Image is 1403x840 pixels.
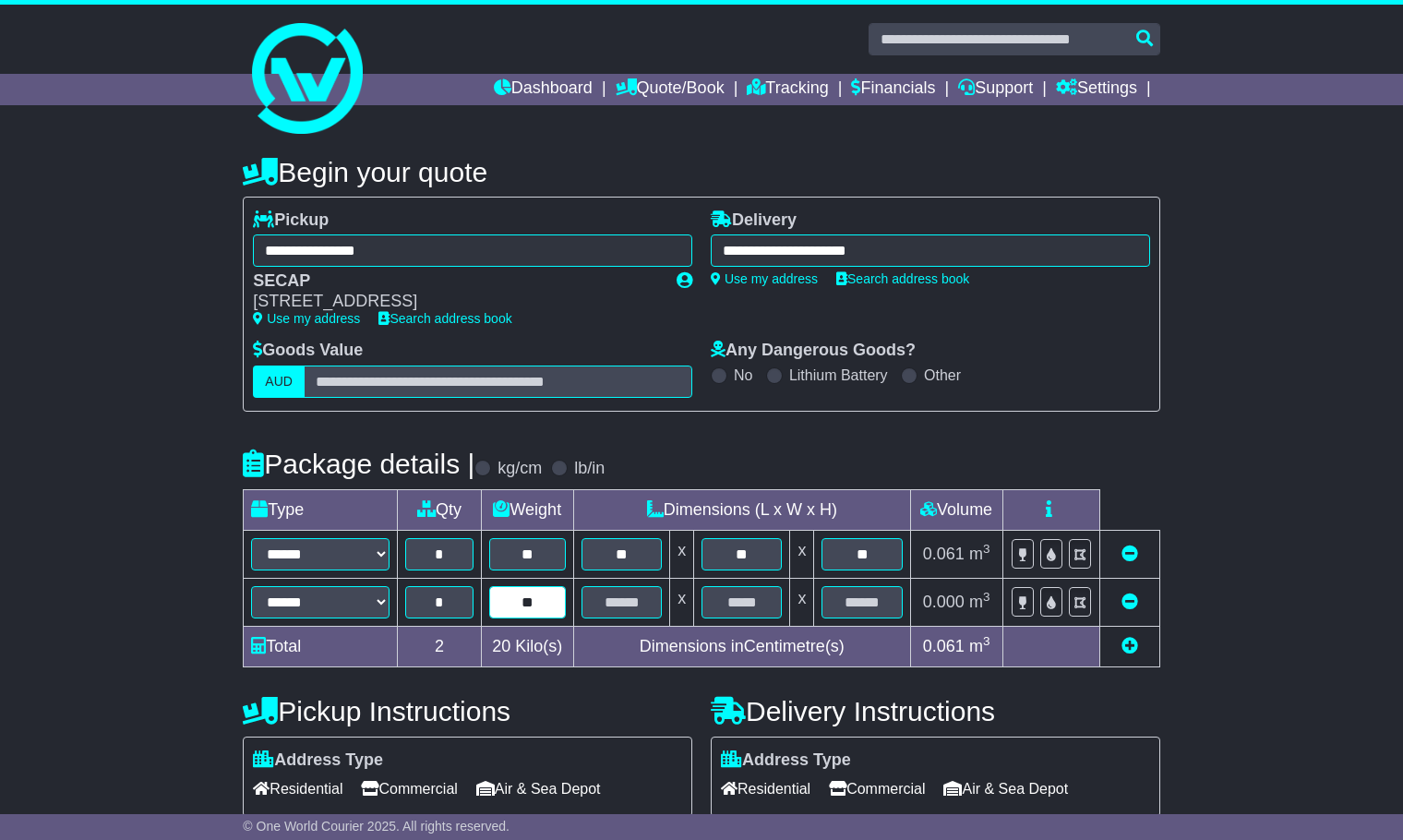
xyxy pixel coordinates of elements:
span: Residential [721,774,810,803]
a: Remove this item [1121,593,1138,611]
label: Other [924,366,961,384]
label: Goods Value [253,341,363,361]
td: x [790,578,814,626]
span: m [969,637,990,655]
span: Commercial [361,774,457,803]
td: 2 [398,626,481,666]
span: 20 [492,637,510,655]
a: Use my address [711,271,818,286]
label: lb/in [574,459,605,479]
span: © One World Courier 2025. All rights reserved. [243,819,510,834]
span: Residential [253,774,342,803]
sup: 3 [983,634,990,648]
td: Dimensions (L x W x H) [574,489,911,530]
h4: Begin your quote [243,157,1159,187]
label: Any Dangerous Goods? [711,341,916,361]
label: Lithium Battery [789,366,888,384]
div: SECAP [253,271,658,292]
td: Kilo(s) [481,626,574,666]
a: Remove this item [1121,545,1138,563]
label: Address Type [253,750,383,771]
h4: Pickup Instructions [243,696,692,726]
label: AUD [253,366,305,398]
td: Dimensions in Centimetre(s) [574,626,911,666]
span: Commercial [829,774,925,803]
label: Pickup [253,210,329,231]
td: Volume [910,489,1002,530]
span: m [969,593,990,611]
label: No [734,366,752,384]
span: m [969,545,990,563]
label: Address Type [721,750,851,771]
a: Settings [1056,74,1137,105]
td: Weight [481,489,574,530]
a: Financials [851,74,935,105]
span: Air & Sea Depot [476,774,601,803]
a: Dashboard [494,74,593,105]
span: 0.061 [923,637,965,655]
td: Type [244,489,398,530]
td: x [790,530,814,578]
div: [STREET_ADDRESS] [253,292,658,312]
td: Qty [398,489,481,530]
sup: 3 [983,542,990,556]
a: Quote/Book [616,74,725,105]
label: Delivery [711,210,797,231]
a: Search address book [378,311,511,326]
span: Air & Sea Depot [943,774,1068,803]
a: Add new item [1121,637,1138,655]
td: x [670,530,694,578]
td: x [670,578,694,626]
td: Total [244,626,398,666]
a: Search address book [836,271,969,286]
a: Support [958,74,1033,105]
a: Tracking [747,74,828,105]
h4: Delivery Instructions [711,696,1160,726]
h4: Package details | [243,449,474,479]
label: kg/cm [498,459,542,479]
sup: 3 [983,590,990,604]
a: Use my address [253,311,360,326]
span: 0.000 [923,593,965,611]
span: 0.061 [923,545,965,563]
